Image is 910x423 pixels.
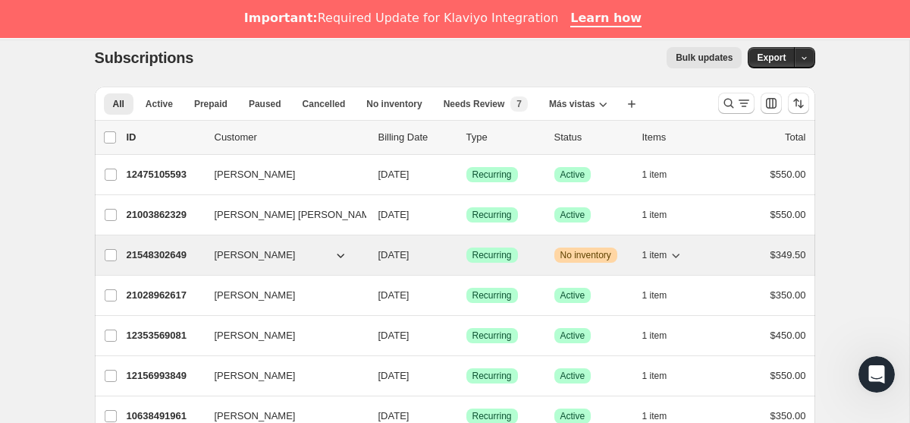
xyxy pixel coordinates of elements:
span: [PERSON_NAME] [215,248,296,263]
button: 1 item [642,285,684,306]
span: Recurring [472,410,512,422]
span: Recurring [472,370,512,382]
span: 1 item [642,370,667,382]
div: 12156993849[PERSON_NAME][DATE]LogradoRecurringLogradoActive1 item$550.00 [127,365,806,387]
div: 21548302649[PERSON_NAME][DATE]LogradoRecurringAdvertenciaNo inventory1 item$349.50 [127,245,806,266]
span: Subscriptions [95,49,194,66]
div: 12353569081[PERSON_NAME][DATE]LogradoRecurringLogradoActive1 item$450.00 [127,325,806,346]
span: Needs Review [444,98,505,110]
div: Required Update for Klaviyo Integration [244,11,558,26]
span: No inventory [560,249,611,261]
span: All [113,98,124,110]
button: [PERSON_NAME] [206,283,357,308]
p: ID [127,130,202,145]
span: [DATE] [378,370,409,381]
span: $550.00 [770,370,806,381]
span: Paused [249,98,281,110]
button: Más vistas [540,93,617,115]
span: $550.00 [770,209,806,220]
span: 1 item [642,249,667,261]
span: Active [560,209,585,221]
p: 12475105593 [127,167,202,182]
p: Total [785,130,805,145]
span: Export [757,52,786,64]
span: Más vistas [549,98,595,110]
span: $350.00 [770,289,806,301]
span: $349.50 [770,249,806,260]
span: 1 item [642,330,667,342]
span: Recurring [472,169,512,181]
button: Export [748,47,795,68]
a: Learn how [570,11,642,27]
span: [DATE] [378,289,409,301]
span: 1 item [642,410,667,422]
span: [DATE] [378,410,409,421]
p: 21003862329 [127,207,202,223]
button: [PERSON_NAME] [PERSON_NAME] [206,203,357,227]
p: Status [554,130,630,145]
p: 21548302649 [127,248,202,263]
span: 1 item [642,209,667,221]
div: 21003862329[PERSON_NAME] [PERSON_NAME][DATE]LogradoRecurringLogradoActive1 item$550.00 [127,204,806,226]
button: Crear vista nueva [620,93,644,115]
span: Recurring [472,330,512,342]
span: [DATE] [378,249,409,260]
span: [PERSON_NAME] [215,288,296,303]
span: 1 item [642,169,667,181]
button: 1 item [642,365,684,387]
span: $350.00 [770,410,806,421]
iframe: Intercom live chat [858,356,895,393]
button: [PERSON_NAME] [206,163,357,187]
span: Cancelled [303,98,346,110]
span: Bulk updates [676,52,733,64]
span: Active [146,98,173,110]
div: 12475105593[PERSON_NAME][DATE]LogradoRecurringLogradoActive1 item$550.00 [127,164,806,185]
button: 1 item [642,164,684,185]
div: 21028962617[PERSON_NAME][DATE]LogradoRecurringLogradoActive1 item$350.00 [127,285,806,306]
span: [DATE] [378,330,409,341]
span: Active [560,289,585,301]
span: $550.00 [770,169,806,180]
button: Personalizar el orden y la visibilidad de las columnas de la tabla [761,93,782,114]
span: Active [560,169,585,181]
span: Recurring [472,249,512,261]
p: Billing Date [378,130,454,145]
div: Type [466,130,542,145]
span: Active [560,330,585,342]
button: Ordenar los resultados [788,93,809,114]
span: 1 item [642,289,667,301]
span: [PERSON_NAME] [PERSON_NAME] [215,207,379,223]
button: [PERSON_NAME] [206,324,357,348]
span: [DATE] [378,209,409,220]
button: 1 item [642,245,684,266]
span: [PERSON_NAME] [215,167,296,182]
span: Active [560,370,585,382]
button: 1 item [642,325,684,346]
p: 12156993849 [127,368,202,384]
p: 12353569081 [127,328,202,343]
span: [PERSON_NAME] [215,328,296,343]
span: Active [560,410,585,422]
span: Recurring [472,209,512,221]
span: 7 [516,98,522,110]
b: Important: [244,11,318,25]
button: Buscar y filtrar resultados [718,93,755,114]
span: Prepaid [194,98,227,110]
button: [PERSON_NAME] [206,364,357,388]
button: Bulk updates [667,47,742,68]
span: No inventory [366,98,422,110]
span: [PERSON_NAME] [215,368,296,384]
button: [PERSON_NAME] [206,243,357,267]
p: Customer [215,130,366,145]
div: Items [642,130,718,145]
p: 21028962617 [127,288,202,303]
span: [DATE] [378,169,409,180]
span: $450.00 [770,330,806,341]
span: Recurring [472,289,512,301]
div: IDCustomerBilling DateTypeStatusItemsTotal [127,130,806,145]
button: 1 item [642,204,684,226]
